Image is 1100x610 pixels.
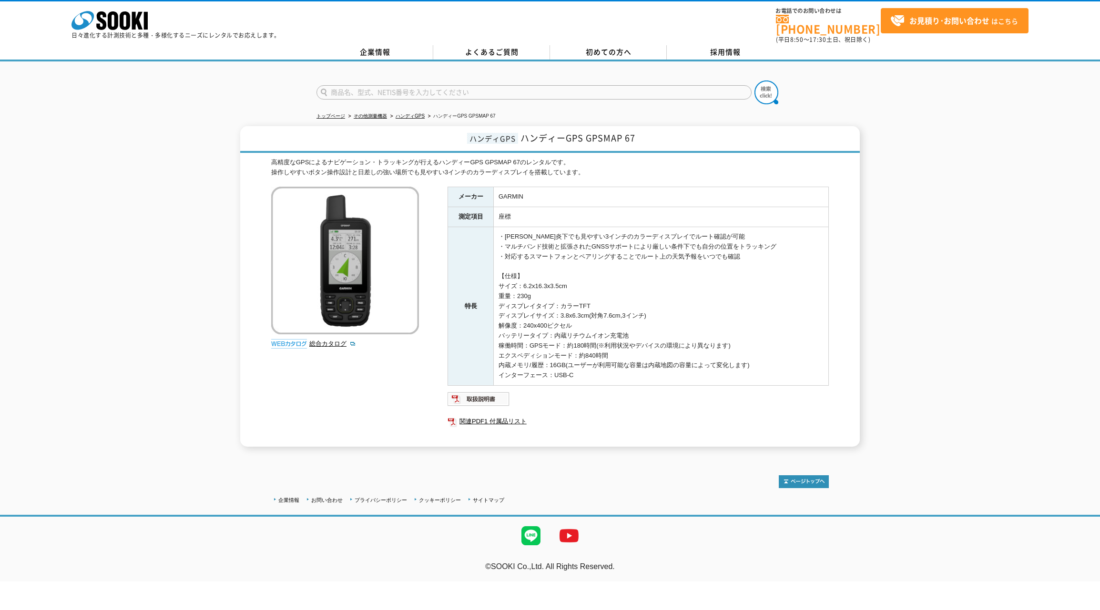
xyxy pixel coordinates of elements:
[776,15,881,34] a: [PHONE_NUMBER]
[419,497,461,503] a: クッキーポリシー
[779,475,829,488] img: トップページへ
[396,113,425,119] a: ハンディGPS
[448,207,494,227] th: 測定項目
[311,497,343,503] a: お問い合わせ
[790,35,804,44] span: 8:50
[271,158,829,178] div: 高精度なGPSによるナビゲーション・トラッキングが行えるハンディーGPS GPSMAP 67のレンタルです。 操作しやすいボタン操作設計と日差しの強い場所でも見やすい3インチのカラーディスプレイ...
[448,415,829,428] a: 関連PDF1 付属品リスト
[776,35,870,44] span: (平日 ～ 土日、祝日除く)
[494,207,829,227] td: 座標
[512,517,550,555] img: LINE
[520,131,635,144] span: ハンディーGPS GPSMAP 67
[1063,572,1100,580] a: テストMail
[355,497,407,503] a: プライバシーポリシー
[754,80,778,104] img: btn_search.png
[271,339,307,349] img: webカタログ
[550,45,667,60] a: 初めての方へ
[448,391,510,407] img: 取扱説明書
[71,32,280,38] p: 日々進化する計測技術と多種・多様化するニーズにレンタルでお応えします。
[776,8,881,14] span: お電話でのお問い合わせは
[494,227,829,386] td: ・[PERSON_NAME]炎下でも見やすい3インチのカラーディスプレイでルート確認が可能 ・マルチバンド技術と拡張されたGNSSサポートにより厳しい条件下でも自分の位置をトラッキング ・対応す...
[909,15,989,26] strong: お見積り･お問い合わせ
[473,497,504,503] a: サイトマップ
[448,227,494,386] th: 特長
[550,517,588,555] img: YouTube
[890,14,1018,28] span: はこちら
[271,187,419,334] img: ハンディーGPS GPSMAP 67
[667,45,784,60] a: 採用情報
[278,497,299,503] a: 企業情報
[354,113,387,119] a: その他測量機器
[316,85,752,100] input: 商品名、型式、NETIS番号を入力してください
[586,47,631,57] span: 初めての方へ
[467,133,518,144] span: ハンディGPS
[809,35,826,44] span: 17:30
[426,111,495,121] li: ハンディーGPS GPSMAP 67
[448,398,510,405] a: 取扱説明書
[448,187,494,207] th: メーカー
[881,8,1029,33] a: お見積り･お問い合わせはこちら
[316,113,345,119] a: トップページ
[309,340,356,347] a: 総合カタログ
[494,187,829,207] td: GARMIN
[433,45,550,60] a: よくあるご質問
[316,45,433,60] a: 企業情報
